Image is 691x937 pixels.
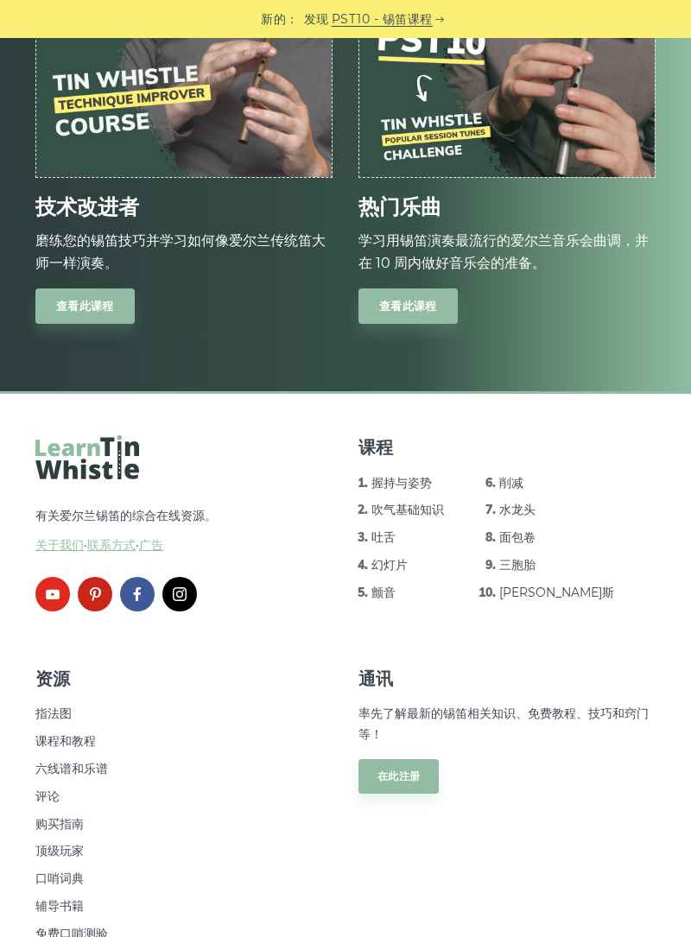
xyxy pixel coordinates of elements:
font: 学习用锡笛演奏最流行的爱尔兰音乐会曲调，并在 10 周内做好音乐会的准备。 [358,232,649,271]
a: Instagram [162,577,197,611]
font: 通讯 [358,668,393,689]
a: 关于我们 [35,537,84,553]
font: 查看此课程 [56,299,114,313]
font: 在此注册 [377,769,420,782]
font: 磨练您的锡笛技巧并学习如何像爱尔兰传统笛大师一样演奏。 [35,232,326,271]
a: 面包卷 [499,529,536,545]
img: LearnTinWhistle.com [35,435,139,479]
a: 握持与姿势 [371,475,432,491]
font: 广告 [139,537,163,553]
a: 评论 [35,788,60,804]
font: 新的： [261,11,299,27]
a: PST10 - 锡笛课程 [332,9,433,29]
font: · [84,537,87,553]
a: 查看此课程 [35,288,135,324]
font: 技术改进者 [35,193,139,219]
font: · [136,537,139,553]
a: 在此注册 [358,759,439,794]
a: 吹气基础知识 [371,502,444,517]
font: 率先了解最新的锡笛相关知识、免费教程、技巧和窍门等！ [358,706,649,742]
a: 口哨词典 [35,871,84,886]
a: 六线谱和乐谱 [35,761,108,776]
font: 联系方式 [87,537,136,553]
a: 颤音 [371,585,396,600]
a: Pinterest [78,577,112,611]
img: 锡笛课程 [36,10,332,177]
a: 指法图 [35,706,72,721]
font: 发现 [304,11,329,27]
font: 热门乐曲 [358,193,441,219]
a: [PERSON_NAME]斯 [499,585,614,600]
a: 削减 [499,475,523,491]
a: 顶级玩家 [35,843,84,858]
a: Facebook [120,577,155,611]
font: 课程 [358,436,393,458]
a: 三胞胎 [499,557,536,573]
font: 资源 [35,668,70,689]
a: 查看此课程 [358,288,458,324]
a: 联系方式·广告 [87,537,163,553]
a: YouTube [35,577,70,611]
a: 辅导书籍 [35,898,84,914]
a: 水龙头 [499,502,536,517]
font: PST10 - 锡笛课程 [332,11,433,27]
a: 吐舌 [371,529,396,545]
a: 课程和教程 [35,733,96,749]
a: 幻灯片 [371,557,408,573]
font: 查看此课程 [379,299,437,313]
a: 购买指南 [35,816,84,832]
font: 有关爱尔兰锡笛的综合在线资源。 [35,508,217,523]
